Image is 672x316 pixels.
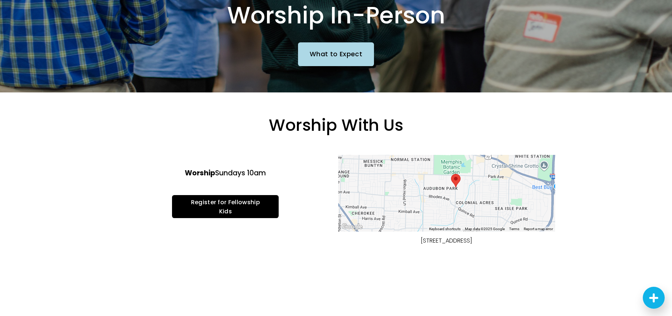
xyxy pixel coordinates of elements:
span: Map data ©2025 Google [465,227,505,231]
a: Open this area in Google Maps (opens a new window) [340,222,364,232]
h4: Sundays 10am [135,168,316,178]
p: [STREET_ADDRESS] [356,236,537,246]
a: Report a map error [524,227,553,231]
strong: Worship [185,168,215,178]
a: Terms [509,227,519,231]
h2: Worship With Us [117,115,555,136]
a: What to Expect [298,42,374,66]
button: Keyboard shortcuts [429,226,461,232]
img: Google [340,222,364,232]
h1: Worship In-Person [172,1,500,30]
a: Register for Fellowship Kids [172,195,279,218]
div: Harding Academy 1100 Cherry Road Memphis, TN, 38117, United States [451,174,461,187]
